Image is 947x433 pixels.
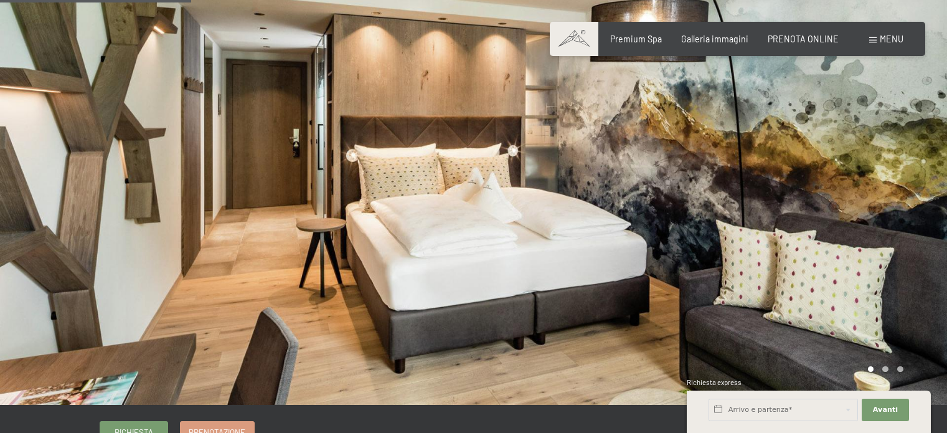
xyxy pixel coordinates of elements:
a: Premium Spa [610,34,662,44]
span: Menu [880,34,903,44]
button: Avanti [862,399,909,421]
a: Galleria immagini [681,34,748,44]
span: Avanti [873,405,898,415]
span: Richiesta express [687,378,742,386]
a: PRENOTA ONLINE [768,34,839,44]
